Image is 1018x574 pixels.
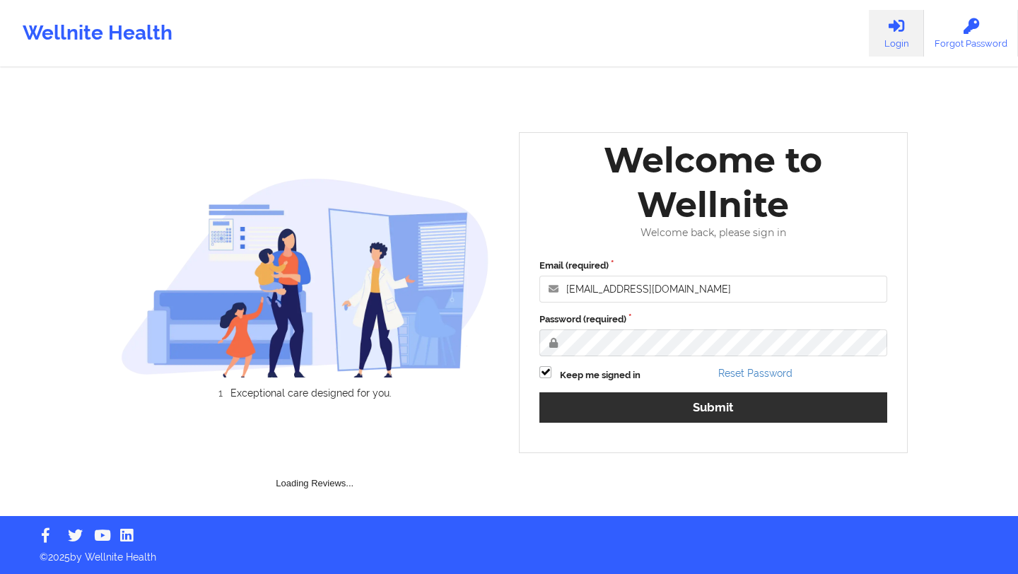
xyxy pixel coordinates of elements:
[924,10,1018,57] a: Forgot Password
[133,387,489,399] li: Exceptional care designed for you.
[539,312,887,327] label: Password (required)
[121,177,490,377] img: wellnite-auth-hero_200.c722682e.png
[30,540,988,564] p: © 2025 by Wellnite Health
[530,227,897,239] div: Welcome back, please sign in
[121,423,510,491] div: Loading Reviews...
[530,138,897,227] div: Welcome to Wellnite
[560,368,640,382] label: Keep me signed in
[539,259,887,273] label: Email (required)
[539,276,887,303] input: Email address
[718,368,792,379] a: Reset Password
[539,392,887,423] button: Submit
[869,10,924,57] a: Login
